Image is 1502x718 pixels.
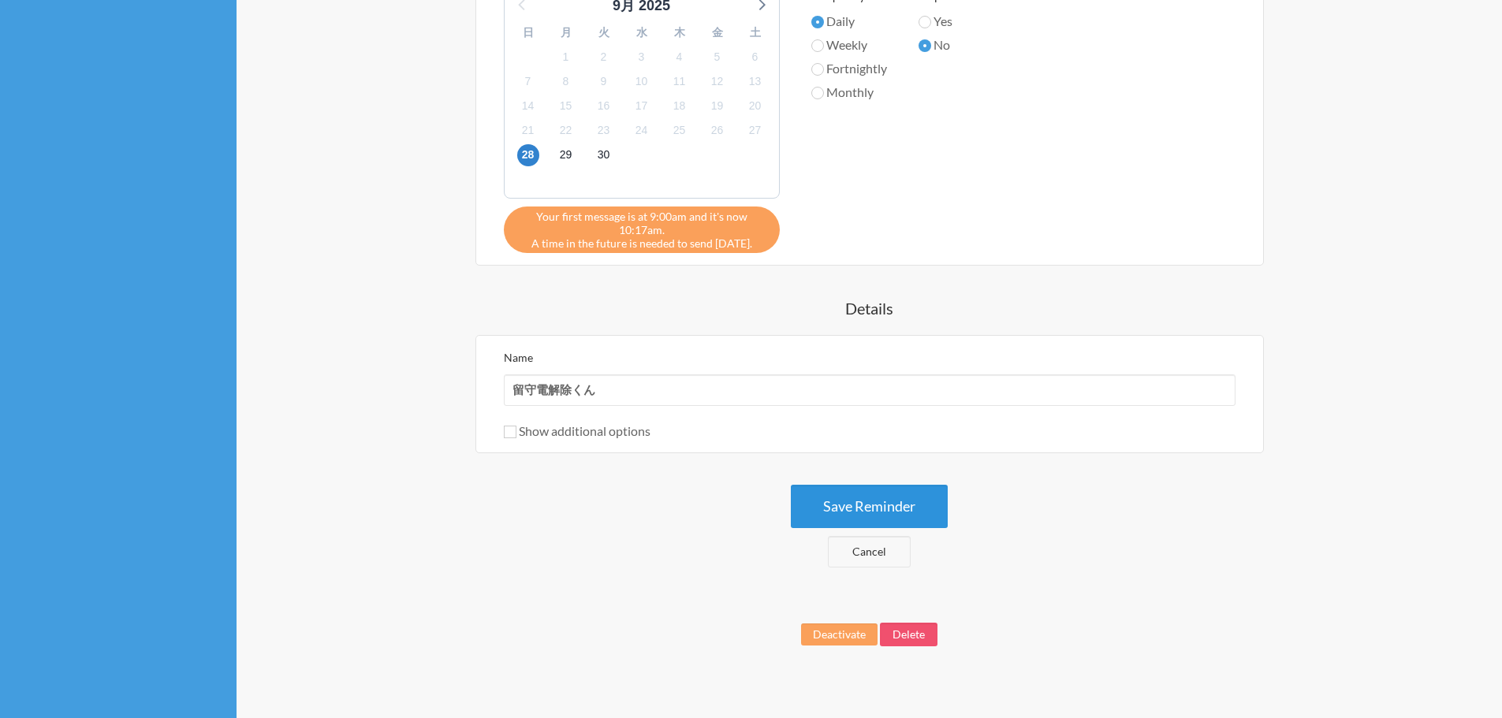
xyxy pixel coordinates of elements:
[517,144,539,166] span: 2025年10月28日火曜日
[593,120,615,142] span: 2025年10月23日木曜日
[706,70,729,92] span: 2025年10月12日日曜日
[631,46,653,68] span: 2025年10月3日金曜日
[744,120,766,142] span: 2025年10月27日月曜日
[397,297,1343,319] h4: Details
[504,351,533,364] label: Name
[811,63,824,76] input: Fortnightly
[593,46,615,68] span: 2025年10月2日木曜日
[811,35,887,54] label: Weekly
[593,144,615,166] span: 2025年10月30日木曜日
[661,20,699,45] div: 木
[555,95,577,117] span: 2025年10月15日水曜日
[517,70,539,92] span: 2025年10月7日火曜日
[504,426,516,438] input: Show additional options
[791,485,948,528] button: Save Reminder
[919,16,931,28] input: Yes
[706,46,729,68] span: 2025年10月5日日曜日
[919,35,1003,54] label: No
[880,623,937,646] button: Delete
[504,206,780,253] div: A time in the future is needed to send [DATE].
[504,374,1236,406] input: We suggest a 2 to 4 word name
[593,70,615,92] span: 2025年10月9日木曜日
[669,46,691,68] span: 2025年10月4日土曜日
[504,423,650,438] label: Show additional options
[801,623,878,645] button: Deactivate
[585,20,623,45] div: 火
[811,59,887,78] label: Fortnightly
[919,39,931,52] input: No
[669,120,691,142] span: 2025年10月25日土曜日
[555,46,577,68] span: 2025年10月1日水曜日
[517,120,539,142] span: 2025年10月21日火曜日
[623,20,661,45] div: 水
[828,536,911,567] a: Cancel
[706,95,729,117] span: 2025年10月19日日曜日
[555,144,577,166] span: 2025年10月29日水曜日
[547,20,585,45] div: 月
[744,46,766,68] span: 2025年10月6日月曜日
[811,39,824,52] input: Weekly
[706,120,729,142] span: 2025年10月26日日曜日
[593,95,615,117] span: 2025年10月16日木曜日
[517,95,539,117] span: 2025年10月14日火曜日
[516,210,768,236] span: Your first message is at 9:00am and it's now 10:17am.
[811,16,824,28] input: Daily
[631,95,653,117] span: 2025年10月17日金曜日
[811,12,887,31] label: Daily
[699,20,736,45] div: 金
[744,95,766,117] span: 2025年10月20日月曜日
[631,120,653,142] span: 2025年10月24日金曜日
[811,83,887,102] label: Monthly
[736,20,774,45] div: 土
[631,70,653,92] span: 2025年10月10日金曜日
[509,20,547,45] div: 日
[555,120,577,142] span: 2025年10月22日水曜日
[744,70,766,92] span: 2025年10月13日月曜日
[555,70,577,92] span: 2025年10月8日水曜日
[669,70,691,92] span: 2025年10月11日土曜日
[669,95,691,117] span: 2025年10月18日土曜日
[811,87,824,99] input: Monthly
[919,12,1003,31] label: Yes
